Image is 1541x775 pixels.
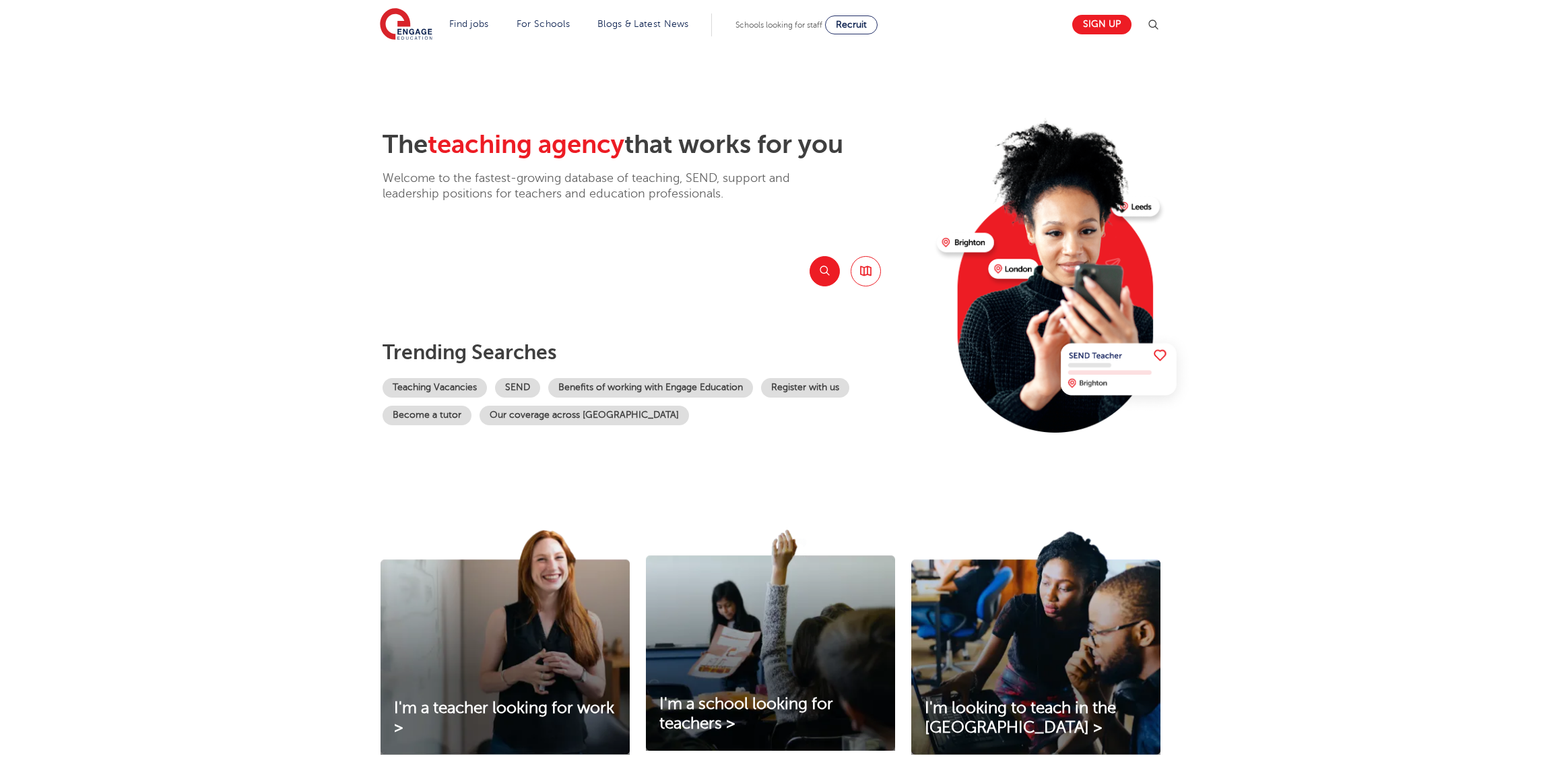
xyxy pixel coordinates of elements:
a: I'm a school looking for teachers > [646,695,895,734]
a: Benefits of working with Engage Education [548,378,753,398]
a: I'm a teacher looking for work > [381,699,630,738]
p: Welcome to the fastest-growing database of teaching, SEND, support and leadership positions for t... [383,170,827,202]
span: I'm a teacher looking for work > [394,699,614,737]
img: I'm looking to teach in the UK [911,530,1160,755]
a: For Schools [517,19,570,29]
a: Register with us [761,378,849,398]
h2: The that works for you [383,129,926,160]
p: Trending searches [383,340,926,365]
img: I'm a school looking for teachers [646,530,895,751]
span: I'm a school looking for teachers > [659,695,833,733]
a: Teaching Vacancies [383,378,487,398]
a: Find jobs [449,19,489,29]
a: SEND [495,378,540,398]
span: Schools looking for staff [735,20,822,30]
span: I'm looking to teach in the [GEOGRAPHIC_DATA] > [925,699,1116,737]
span: teaching agency [428,130,624,159]
a: Recruit [825,15,878,34]
a: Our coverage across [GEOGRAPHIC_DATA] [480,406,689,425]
span: Recruit [836,20,867,30]
a: Blogs & Latest News [597,19,689,29]
button: Search [810,256,840,286]
a: I'm looking to teach in the [GEOGRAPHIC_DATA] > [911,699,1160,738]
a: Sign up [1072,15,1132,34]
img: I'm a teacher looking for work [381,530,630,755]
a: Become a tutor [383,406,471,425]
img: Engage Education [380,8,432,42]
